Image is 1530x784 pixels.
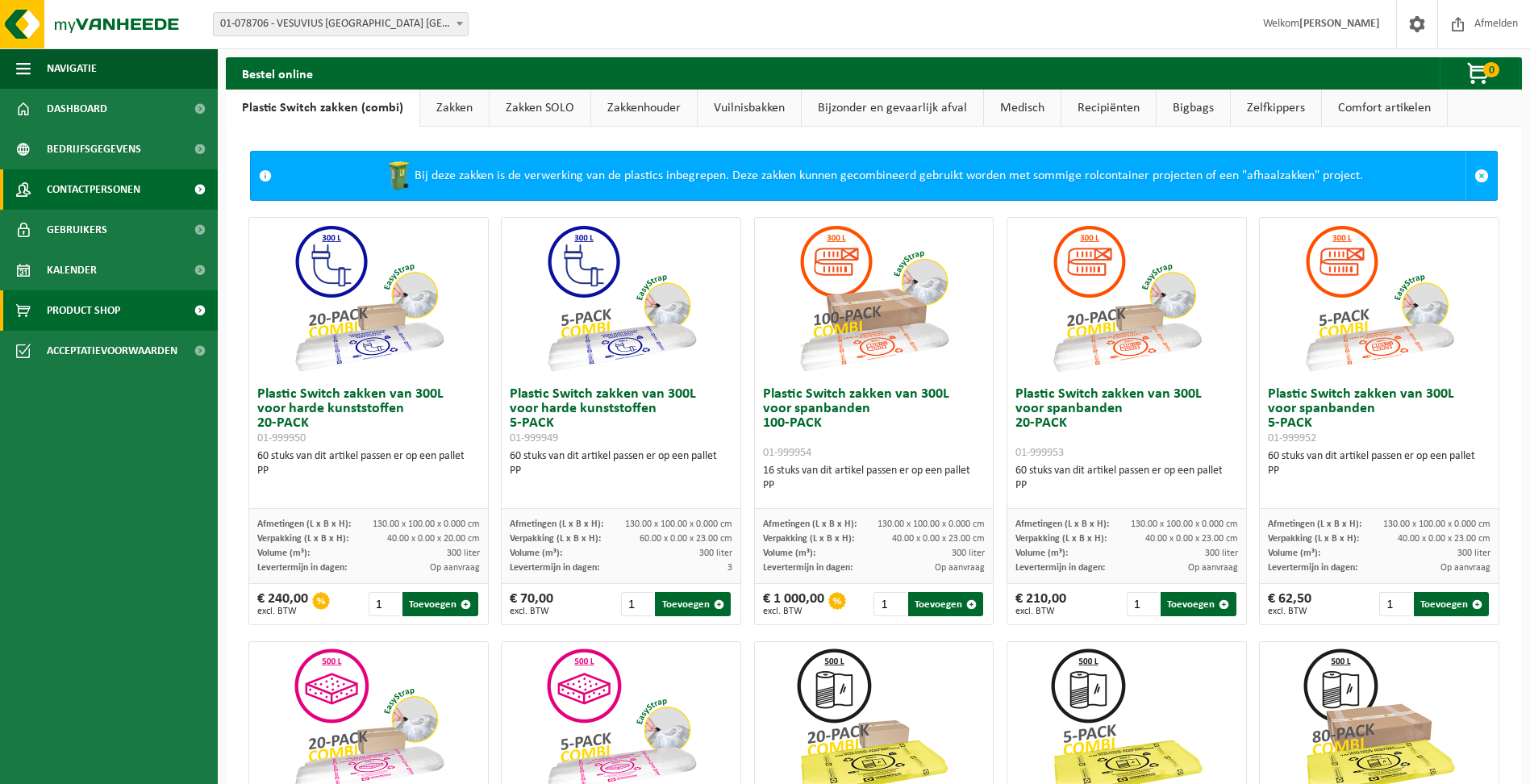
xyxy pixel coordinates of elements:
img: 01-999950 [288,218,449,379]
span: 300 liter [699,548,732,558]
span: 40.00 x 0.00 x 20.00 cm [387,534,480,544]
a: Plastic Switch zakken (combi) [226,90,419,127]
a: Zelfkippers [1231,90,1321,127]
span: Volume (m³): [257,548,310,558]
span: 40.00 x 0.00 x 23.00 cm [892,534,985,544]
h3: Plastic Switch zakken van 300L voor harde kunststoffen 20-PACK [257,387,480,445]
div: PP [1268,464,1490,478]
span: 01-999954 [763,447,811,459]
img: 01-999949 [540,218,702,379]
span: Navigatie [47,48,97,89]
input: 1 [1127,592,1159,616]
span: 3 [727,563,732,573]
a: Zakkenhouder [591,90,697,127]
span: Verpakking (L x B x H): [510,534,601,544]
span: 40.00 x 0.00 x 23.00 cm [1145,534,1238,544]
span: 01-999950 [257,432,306,444]
a: Comfort artikelen [1322,90,1447,127]
span: 01-999952 [1268,432,1316,444]
div: Bij deze zakken is de verwerking van de plastics inbegrepen. Deze zakken kunnen gecombineerd gebr... [280,152,1465,200]
span: Product Shop [47,290,120,331]
button: Toevoegen [1161,592,1236,616]
a: Vuilnisbakken [698,90,801,127]
h3: Plastic Switch zakken van 300L voor spanbanden 20-PACK [1015,387,1238,460]
input: 1 [621,592,653,616]
span: Verpakking (L x B x H): [1268,534,1359,544]
div: PP [763,478,986,493]
span: Volume (m³): [1015,548,1068,558]
img: 01-999954 [793,218,954,379]
a: Zakken SOLO [490,90,590,127]
div: € 240,00 [257,592,308,616]
span: Volume (m³): [510,548,562,558]
span: Afmetingen (L x B x H): [763,519,857,529]
span: excl. BTW [510,607,553,616]
span: Contactpersonen [47,169,140,210]
a: Bijzonder en gevaarlijk afval [802,90,983,127]
button: Toevoegen [402,592,477,616]
img: WB-0240-HPE-GN-50.png [382,160,415,192]
span: 130.00 x 100.00 x 0.000 cm [1383,519,1490,529]
span: 01-078706 - VESUVIUS BELGIUM NV - OOSTENDE [213,12,469,36]
span: 0 [1483,62,1499,77]
span: Afmetingen (L x B x H): [1015,519,1109,529]
span: Verpakking (L x B x H): [1015,534,1107,544]
div: PP [1015,478,1238,493]
span: 300 liter [1205,548,1238,558]
span: 130.00 x 100.00 x 0.000 cm [373,519,480,529]
span: Op aanvraag [935,563,985,573]
span: 01-999949 [510,432,558,444]
img: 01-999953 [1046,218,1207,379]
div: 60 stuks van dit artikel passen er op een pallet [257,449,480,478]
span: Volume (m³): [763,548,815,558]
input: 1 [1379,592,1411,616]
span: Afmetingen (L x B x H): [257,519,351,529]
span: 130.00 x 100.00 x 0.000 cm [1131,519,1238,529]
button: Toevoegen [908,592,983,616]
strong: [PERSON_NAME] [1299,18,1380,30]
span: Afmetingen (L x B x H): [1268,519,1361,529]
span: Dashboard [47,89,107,129]
span: 300 liter [447,548,480,558]
span: Verpakking (L x B x H): [257,534,348,544]
span: excl. BTW [1268,607,1311,616]
span: 300 liter [952,548,985,558]
span: Acceptatievoorwaarden [47,331,177,371]
div: 60 stuks van dit artikel passen er op een pallet [1268,449,1490,478]
div: € 70,00 [510,592,553,616]
a: Zakken [420,90,489,127]
span: Op aanvraag [1188,563,1238,573]
span: Bedrijfsgegevens [47,129,141,169]
div: 60 stuks van dit artikel passen er op een pallet [1015,464,1238,493]
span: excl. BTW [763,607,824,616]
span: Gebruikers [47,210,107,250]
span: 40.00 x 0.00 x 23.00 cm [1398,534,1490,544]
button: 0 [1440,57,1520,90]
span: 01-999953 [1015,447,1064,459]
h3: Plastic Switch zakken van 300L voor spanbanden 5-PACK [1268,387,1490,445]
div: PP [510,464,732,478]
h2: Bestel online [226,57,329,89]
h3: Plastic Switch zakken van 300L voor harde kunststoffen 5-PACK [510,387,732,445]
span: 01-078706 - VESUVIUS BELGIUM NV - OOSTENDE [214,13,468,35]
button: Toevoegen [655,592,730,616]
span: Afmetingen (L x B x H): [510,519,603,529]
input: 1 [369,592,401,616]
span: Kalender [47,250,97,290]
span: Levertermijn in dagen: [1268,563,1357,573]
a: Recipiënten [1061,90,1156,127]
img: 01-999952 [1299,218,1460,379]
div: PP [257,464,480,478]
span: excl. BTW [1015,607,1066,616]
a: Sluit melding [1465,152,1497,200]
input: 1 [873,592,906,616]
span: Op aanvraag [430,563,480,573]
div: € 1 000,00 [763,592,824,616]
div: 16 stuks van dit artikel passen er op een pallet [763,464,986,493]
button: Toevoegen [1414,592,1489,616]
span: 300 liter [1457,548,1490,558]
div: 60 stuks van dit artikel passen er op een pallet [510,449,732,478]
h3: Plastic Switch zakken van 300L voor spanbanden 100-PACK [763,387,986,460]
span: 130.00 x 100.00 x 0.000 cm [878,519,985,529]
span: Levertermijn in dagen: [257,563,347,573]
